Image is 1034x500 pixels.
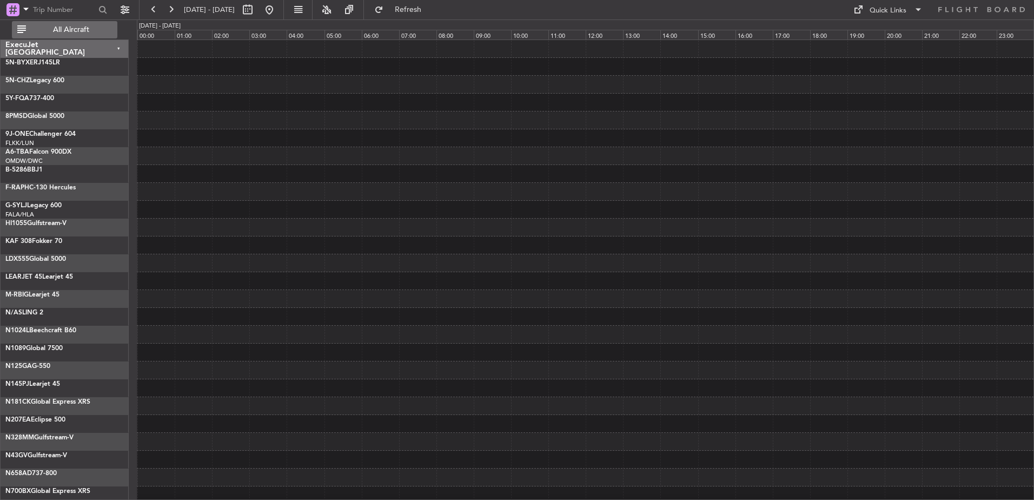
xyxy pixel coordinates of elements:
[5,149,29,155] span: A6-TBA
[5,220,27,227] span: HI1055
[137,30,175,40] div: 00:00
[5,256,29,262] span: LDX555
[5,238,32,245] span: KAF 308
[184,5,235,15] span: [DATE] - [DATE]
[847,30,885,40] div: 19:00
[848,1,928,18] button: Quick Links
[324,30,362,40] div: 05:00
[5,139,34,147] a: FLKK/LUN
[5,149,71,155] a: A6-TBAFalcon 900DX
[386,6,431,14] span: Refresh
[5,95,29,102] span: 5Y-FQA
[5,327,29,334] span: N1024L
[436,30,474,40] div: 08:00
[623,30,660,40] div: 13:00
[5,327,76,334] a: N1024LBeechcraft B60
[586,30,623,40] div: 12:00
[5,488,90,495] a: N700BXGlobal Express XRS
[5,381,29,387] span: N145PJ
[5,381,60,387] a: N145PJLearjet 45
[5,399,31,405] span: N181CK
[5,363,32,370] span: N125GA
[5,202,62,209] a: G-SYLJLegacy 600
[5,488,31,495] span: N700BX
[33,2,95,18] input: Trip Number
[5,435,34,441] span: N328MM
[5,310,43,316] a: N/ASLING 2
[5,399,90,405] a: N181CKGlobal Express XRS
[870,5,906,16] div: Quick Links
[369,1,434,18] button: Refresh
[5,274,73,280] a: LEARJET 45Learjet 45
[5,95,54,102] a: 5Y-FQA737-400
[5,131,76,137] a: 9J-ONEChallenger 604
[5,77,64,84] a: 5N-CHZLegacy 600
[959,30,997,40] div: 22:00
[5,310,18,316] span: N/A
[5,452,28,459] span: N43GV
[5,292,29,298] span: M-RBIG
[5,131,29,137] span: 9J-ONE
[735,30,773,40] div: 16:00
[362,30,399,40] div: 06:00
[287,30,324,40] div: 04:00
[5,435,74,441] a: N328MMGulfstream-V
[5,256,66,262] a: LDX555Global 5000
[5,167,43,173] a: B-5286BBJ1
[997,30,1034,40] div: 23:00
[5,345,63,352] a: N1089Global 7500
[5,167,27,173] span: B-5286
[5,345,26,352] span: N1089
[5,113,64,120] a: 8PMSDGlobal 5000
[698,30,735,40] div: 15:00
[5,274,42,280] span: LEARJET 45
[885,30,922,40] div: 20:00
[660,30,698,40] div: 14:00
[5,363,50,370] a: N125GAG-550
[175,30,212,40] div: 01:00
[28,26,114,34] span: All Aircraft
[5,417,65,423] a: N207EAEclipse 500
[922,30,959,40] div: 21:00
[5,210,34,219] a: FALA/HLA
[548,30,586,40] div: 11:00
[139,22,181,31] div: [DATE] - [DATE]
[5,60,60,66] a: 5N-BYXERJ145LR
[5,220,67,227] a: HI1055Gulfstream-V
[511,30,548,40] div: 10:00
[5,470,57,477] a: N658AD737-800
[474,30,511,40] div: 09:00
[399,30,436,40] div: 07:00
[212,30,249,40] div: 02:00
[5,238,62,245] a: KAF 308Fokker 70
[5,60,30,66] span: 5N-BYX
[773,30,810,40] div: 17:00
[5,113,28,120] span: 8PMSD
[249,30,287,40] div: 03:00
[5,292,59,298] a: M-RBIGLearjet 45
[810,30,847,40] div: 18:00
[5,417,31,423] span: N207EA
[5,157,43,165] a: OMDW/DWC
[5,470,32,477] span: N658AD
[5,185,76,191] a: F-RAPHC-130 Hercules
[5,77,30,84] span: 5N-CHZ
[5,202,27,209] span: G-SYLJ
[5,452,67,459] a: N43GVGulfstream-V
[5,185,29,191] span: F-RAPH
[12,21,117,38] button: All Aircraft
